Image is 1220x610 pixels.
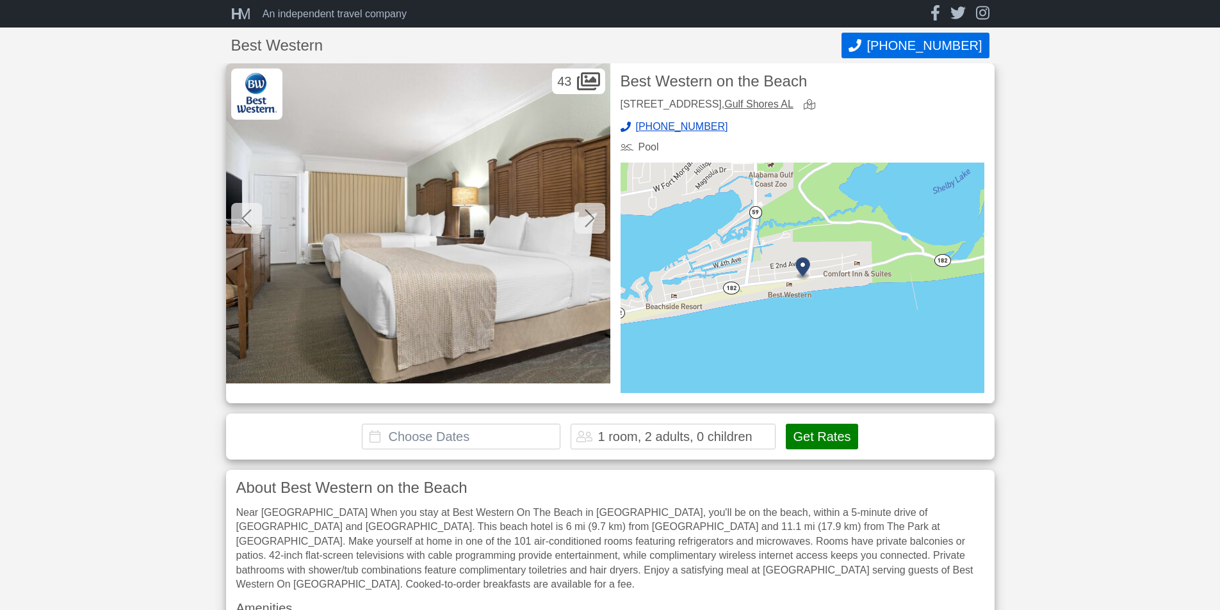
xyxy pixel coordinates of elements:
[236,506,984,591] div: Near [GEOGRAPHIC_DATA] When you stay at Best Western On The Beach in [GEOGRAPHIC_DATA], you'll be...
[976,5,989,22] a: instagram
[636,122,728,132] span: [PHONE_NUMBER]
[621,74,984,89] h2: Best Western on the Beach
[231,38,842,53] h1: Best Western
[231,68,282,120] img: Best Western
[866,38,982,53] span: [PHONE_NUMBER]
[362,424,560,449] input: Choose Dates
[621,99,793,111] div: [STREET_ADDRESS],
[238,5,247,22] span: M
[621,163,984,393] img: map
[804,99,820,111] a: view map
[950,5,966,22] a: twitter
[842,33,989,58] button: Call
[231,5,238,22] span: H
[786,424,858,449] button: Get Rates
[931,5,940,22] a: facebook
[552,68,605,94] div: 43
[724,99,793,109] a: Gulf Shores AL
[263,9,407,19] div: An independent travel company
[598,430,752,443] div: 1 room, 2 adults, 0 children
[231,6,257,22] a: HM
[226,63,610,383] img: Room
[621,142,659,152] div: Pool
[236,480,984,495] h3: About Best Western on the Beach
